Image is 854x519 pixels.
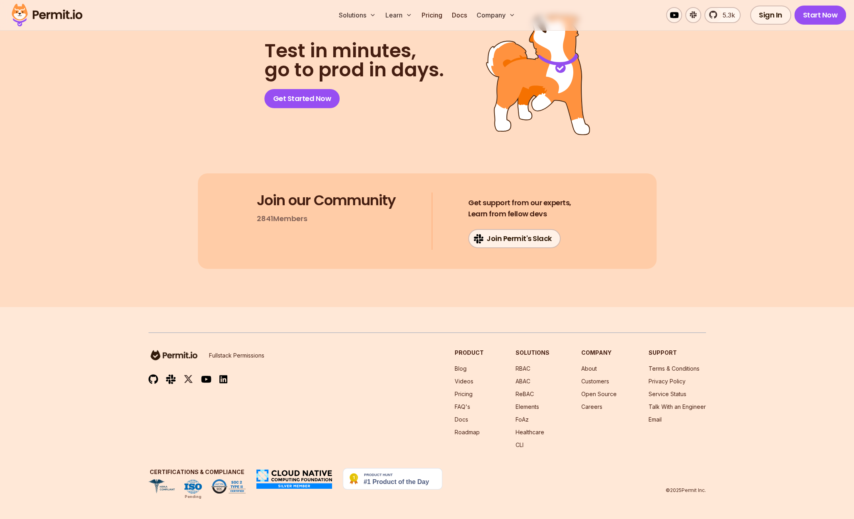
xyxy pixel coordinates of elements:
[750,6,791,25] a: Sign In
[257,213,307,224] p: 2841 Members
[149,468,246,476] h3: Certifications & Compliance
[211,479,246,494] img: SOC
[649,378,686,385] a: Privacy Policy
[455,391,473,397] a: Pricing
[264,41,444,80] h2: go to prod in days.
[382,7,415,23] button: Learn
[516,416,529,423] a: FoAz
[516,349,549,357] h3: Solutions
[794,6,846,25] a: Start Now
[581,403,602,410] a: Careers
[649,365,700,372] a: Terms & Conditions
[184,374,193,384] img: twitter
[516,365,530,372] a: RBAC
[149,349,199,362] img: logo
[455,416,468,423] a: Docs
[149,374,158,384] img: github
[468,229,561,248] a: Join Permit's Slack
[336,7,379,23] button: Solutions
[718,10,735,20] span: 5.3k
[149,479,175,494] img: HIPAA
[649,403,706,410] a: Talk With an Engineer
[185,494,201,500] div: Pending
[455,378,473,385] a: Videos
[581,378,609,385] a: Customers
[166,374,176,385] img: slack
[468,197,571,208] span: Get support from our experts,
[649,391,686,397] a: Service Status
[219,375,227,384] img: linkedin
[257,192,396,208] h3: Join our Community
[581,349,617,357] h3: Company
[455,429,480,435] a: Roadmap
[473,7,518,23] button: Company
[516,429,544,435] a: Healthcare
[449,7,470,23] a: Docs
[649,416,662,423] a: Email
[516,403,539,410] a: Elements
[264,41,444,60] span: Test in minutes,
[666,487,706,494] p: © 2025 Permit Inc.
[516,391,534,397] a: ReBAC
[184,480,202,494] img: ISO
[581,365,597,372] a: About
[581,391,617,397] a: Open Source
[201,375,211,384] img: youtube
[649,349,706,357] h3: Support
[343,468,442,490] img: Permit.io - Never build permissions again | Product Hunt
[516,378,530,385] a: ABAC
[516,441,524,448] a: CLI
[468,197,571,220] h4: Learn from fellow devs
[8,2,86,29] img: Permit logo
[704,7,741,23] a: 5.3k
[455,365,467,372] a: Blog
[455,349,484,357] h3: Product
[455,403,470,410] a: FAQ's
[209,352,264,360] p: Fullstack Permissions
[418,7,446,23] a: Pricing
[264,89,340,108] a: Get Started Now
